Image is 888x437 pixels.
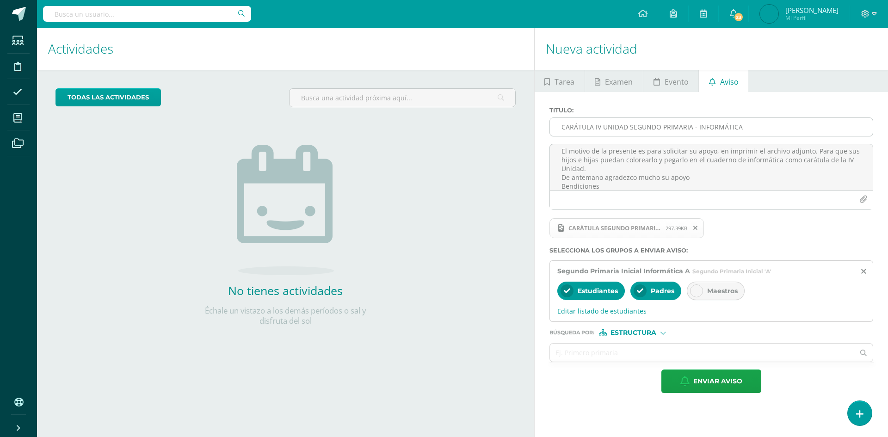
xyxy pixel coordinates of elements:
h2: No tienes actividades [193,283,378,298]
span: Enviar aviso [693,370,742,393]
span: Maestros [707,287,738,295]
span: CARÁTULA SEGUNDO PRIMARIA.png [564,224,666,232]
button: Enviar aviso [661,369,761,393]
span: CARÁTULA SEGUNDO PRIMARIA.png [549,218,704,239]
span: Remover archivo [688,223,703,233]
h1: Nueva actividad [546,28,877,70]
div: [object Object] [599,329,668,336]
span: Mi Perfil [785,14,839,22]
a: todas las Actividades [55,88,161,106]
img: no_activities.png [237,145,334,275]
span: Búsqueda por : [549,330,594,335]
img: f73f492df6fe683cb6fad507938adc3d.png [760,5,778,23]
a: Tarea [535,70,585,92]
h1: Actividades [48,28,523,70]
textarea: Buenas tardes es un gusto saludarles, esperando se encuentren muy bien. El motivo de la presente ... [550,144,873,191]
span: Padres [651,287,674,295]
span: Segundo Primaria Inicial Informática A [557,267,690,275]
span: Tarea [555,71,574,93]
span: Examen [605,71,633,93]
input: Busca un usuario... [43,6,251,22]
span: 297.39KB [666,225,687,232]
span: Editar listado de estudiantes [557,307,865,315]
span: 23 [734,12,744,22]
span: Estudiantes [578,287,618,295]
input: Titulo [550,118,873,136]
span: [PERSON_NAME] [785,6,839,15]
a: Evento [643,70,698,92]
label: Selecciona los grupos a enviar aviso : [549,247,873,254]
span: Aviso [720,71,739,93]
span: Estructura [610,330,656,335]
a: Aviso [699,70,748,92]
p: Échale un vistazo a los demás períodos o sal y disfruta del sol [193,306,378,326]
input: Ej. Primero primaria [550,344,855,362]
input: Busca una actividad próxima aquí... [290,89,515,107]
a: Examen [585,70,643,92]
span: Evento [665,71,689,93]
span: Segundo Primaria Inicial 'A' [692,268,771,275]
label: Titulo : [549,107,873,114]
